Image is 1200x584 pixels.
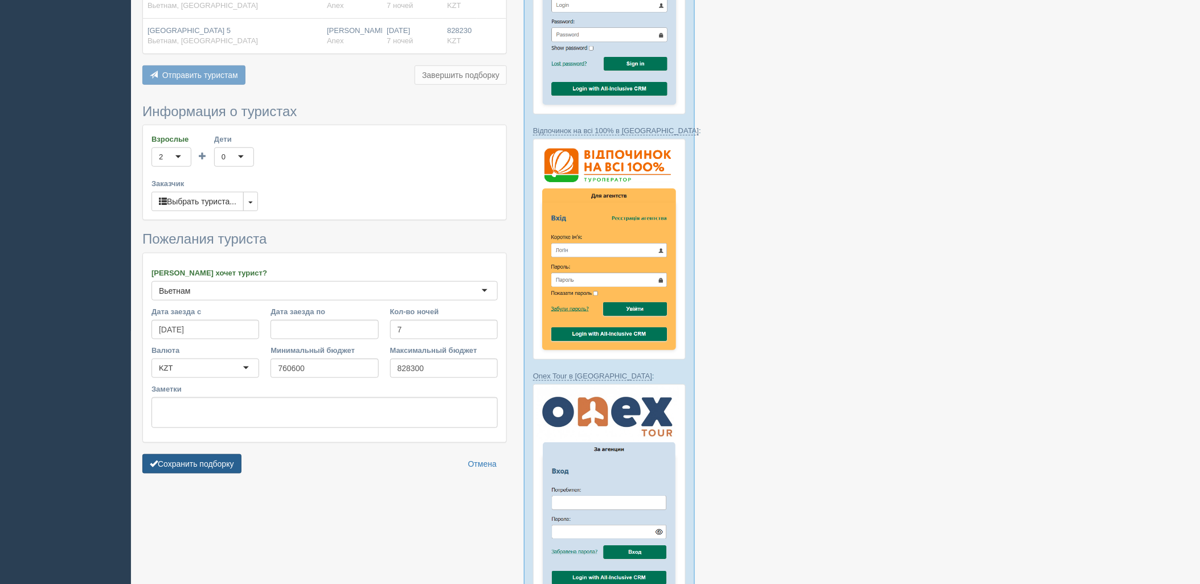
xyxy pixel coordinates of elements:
[533,126,699,135] a: Відпочинок на всі 100% в [GEOGRAPHIC_DATA]
[461,454,504,474] a: Отмена
[159,363,173,374] div: KZT
[142,454,241,474] button: Сохранить подборку
[327,26,378,47] div: [PERSON_NAME]
[387,26,438,47] div: [DATE]
[390,306,498,317] label: Кол-во ночей
[533,139,686,360] img: %D0%B2%D1%96%D0%B4%D0%BF%D0%BE%D1%87%D0%B8%D0%BD%D0%BE%D0%BA-%D0%BD%D0%B0-%D0%B2%D1%81%D1%96-100-...
[142,65,245,85] button: Отправить туристам
[447,26,472,35] span: 828230
[151,192,244,211] button: Выбрать туриста...
[271,306,378,317] label: Дата заезда по
[151,134,191,145] label: Взрослые
[533,372,652,381] a: Onex Tour в [GEOGRAPHIC_DATA]
[533,371,686,381] p: :
[148,1,258,10] span: Вьетнам, [GEOGRAPHIC_DATA]
[142,231,267,246] span: Пожелания туриста
[151,178,498,189] label: Заказчик
[327,36,344,45] span: Anex
[271,345,378,356] label: Минимальный бюджет
[142,104,507,119] h3: Информация о туристах
[387,1,413,10] span: 7 ночей
[148,26,231,35] span: [GEOGRAPHIC_DATA] 5
[222,151,226,163] div: 0
[533,125,686,136] p: :
[151,384,498,394] label: Заметки
[387,36,413,45] span: 7 ночей
[159,151,163,163] div: 2
[447,36,461,45] span: KZT
[415,65,507,85] button: Завершить подборку
[214,134,254,145] label: Дети
[151,345,259,356] label: Валюта
[151,306,259,317] label: Дата заезда с
[327,1,344,10] span: Anex
[447,1,461,10] span: KZT
[159,285,191,297] div: Вьетнам
[390,320,498,339] input: 7-10 или 7,10,14
[148,36,258,45] span: Вьетнам, [GEOGRAPHIC_DATA]
[162,71,238,80] span: Отправить туристам
[151,268,498,278] label: [PERSON_NAME] хочет турист?
[390,345,498,356] label: Максимальный бюджет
